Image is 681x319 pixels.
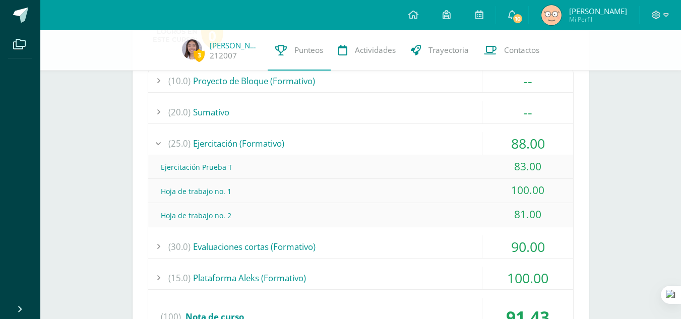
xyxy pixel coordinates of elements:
div: Sumativo [148,101,573,123]
span: Mi Perfil [569,15,627,24]
div: Hoja de trabajo no. 2 [148,204,573,227]
div: 81.00 [482,203,573,226]
img: 0efa06bf55d835d7f677146712b902f1.png [541,5,562,25]
a: Trayectoria [403,30,476,71]
a: [PERSON_NAME] [210,40,260,50]
span: 10 [512,13,523,24]
div: 100.00 [482,267,573,289]
span: (30.0) [168,235,191,258]
img: a4edf9b3286cfd43df08ece18344d72f.png [182,39,202,59]
div: Ejercitación (Formativo) [148,132,573,155]
span: Punteos [294,45,323,55]
div: 100.00 [482,179,573,202]
div: Ejercitación Prueba T [148,156,573,178]
span: [PERSON_NAME] [569,6,627,16]
span: Actividades [355,45,396,55]
div: -- [482,70,573,92]
div: 83.00 [482,155,573,178]
div: Plataforma Aleks (Formativo) [148,267,573,289]
div: 90.00 [482,235,573,258]
span: (10.0) [168,70,191,92]
a: Punteos [268,30,331,71]
div: 88.00 [482,132,573,155]
a: 212007 [210,50,237,61]
span: Contactos [504,45,539,55]
span: Trayectoria [428,45,469,55]
div: Hoja de trabajo no. 1 [148,180,573,203]
div: Evaluaciones cortas (Formativo) [148,235,573,258]
span: (15.0) [168,267,191,289]
a: Contactos [476,30,547,71]
div: Proyecto de Bloque (Formativo) [148,70,573,92]
span: (25.0) [168,132,191,155]
div: -- [482,101,573,123]
a: Actividades [331,30,403,71]
span: 3 [194,49,205,61]
span: (20.0) [168,101,191,123]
